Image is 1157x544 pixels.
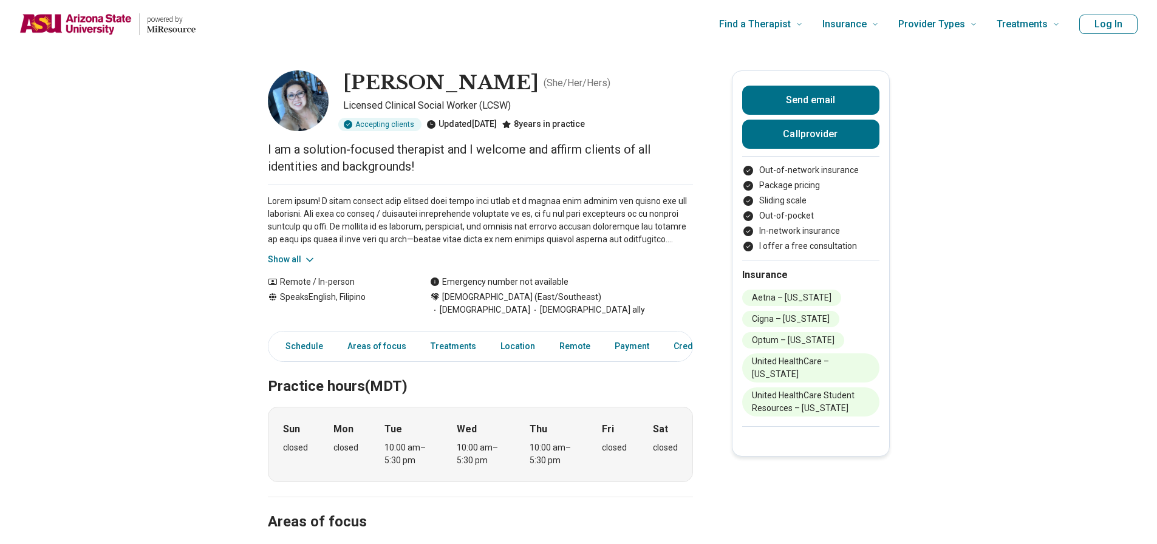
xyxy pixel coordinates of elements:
[742,120,879,149] button: Callprovider
[898,16,965,33] span: Provider Types
[653,441,678,454] div: closed
[340,334,414,359] a: Areas of focus
[343,98,693,113] p: Licensed Clinical Social Worker (LCSW)
[442,291,601,304] span: [DEMOGRAPHIC_DATA] (East/Southeast)
[742,179,879,192] li: Package pricing
[283,422,300,437] strong: Sun
[530,422,547,437] strong: Thu
[742,332,844,348] li: Optum – [US_STATE]
[742,164,879,253] ul: Payment options
[544,76,610,90] p: ( She/Her/Hers )
[343,70,539,96] h1: [PERSON_NAME]
[268,70,329,131] img: Abbey Viado, Licensed Clinical Social Worker (LCSW)
[1079,15,1138,34] button: Log In
[338,118,422,131] div: Accepting clients
[742,240,879,253] li: I offer a free consultation
[268,407,693,482] div: When does the program meet?
[268,347,693,397] h2: Practice hours (MDT)
[502,118,585,131] div: 8 years in practice
[457,422,477,437] strong: Wed
[742,164,879,177] li: Out-of-network insurance
[607,334,657,359] a: Payment
[742,353,879,382] li: United HealthCare – [US_STATE]
[530,304,645,316] span: [DEMOGRAPHIC_DATA] ally
[426,118,497,131] div: Updated [DATE]
[822,16,867,33] span: Insurance
[602,422,614,437] strong: Fri
[384,422,402,437] strong: Tue
[742,194,879,207] li: Sliding scale
[742,387,879,416] li: United HealthCare Student Resources – [US_STATE]
[742,290,841,306] li: Aetna – [US_STATE]
[493,334,542,359] a: Location
[719,16,791,33] span: Find a Therapist
[430,304,530,316] span: [DEMOGRAPHIC_DATA]
[268,483,693,532] h2: Areas of focus
[666,334,727,359] a: Credentials
[268,291,406,316] div: Speaks English, Filipino
[147,15,196,24] p: powered by
[268,195,693,246] p: Lorem ipsum! D sitam consect adip elitsed doei tempo inci utlab et d magnaa enim adminim ven quis...
[268,276,406,288] div: Remote / In-person
[997,16,1048,33] span: Treatments
[530,441,576,467] div: 10:00 am – 5:30 pm
[457,441,503,467] div: 10:00 am – 5:30 pm
[742,268,879,282] h2: Insurance
[268,253,316,266] button: Show all
[271,334,330,359] a: Schedule
[19,5,196,44] a: Home page
[742,311,839,327] li: Cigna – [US_STATE]
[742,209,879,222] li: Out-of-pocket
[552,334,598,359] a: Remote
[742,225,879,237] li: In-network insurance
[283,441,308,454] div: closed
[602,441,627,454] div: closed
[430,276,568,288] div: Emergency number not available
[384,441,431,467] div: 10:00 am – 5:30 pm
[333,441,358,454] div: closed
[423,334,483,359] a: Treatments
[742,86,879,115] button: Send email
[268,141,693,175] p: I am a solution-focused therapist and I welcome and affirm clients of all identities and backgrou...
[333,422,353,437] strong: Mon
[653,422,668,437] strong: Sat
